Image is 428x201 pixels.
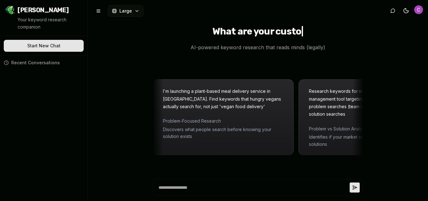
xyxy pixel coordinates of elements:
[169,126,289,140] span: Discovers what people search before knowing your solution exists
[27,43,60,49] span: Start New Chat
[414,5,423,14] button: Open user button
[169,88,287,109] span: I'm launching a plant-based meal delivery service in [GEOGRAPHIC_DATA]. Find keywords that hungry...
[169,118,289,124] span: Problem-Focused Research
[185,43,330,51] p: AI-powered keyword research that reads minds (legally)
[5,5,15,15] img: Jello SEO Logo
[301,26,303,37] span: |
[119,8,132,14] span: Large
[18,6,69,14] span: [PERSON_NAME]
[4,40,84,52] button: Start New Chat
[18,16,82,31] p: Your keyword research companion
[11,60,60,66] span: Recent Conversations
[212,26,304,38] h1: What are your custo
[414,5,423,14] img: Contact Chemtradeasia
[108,5,144,17] button: Large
